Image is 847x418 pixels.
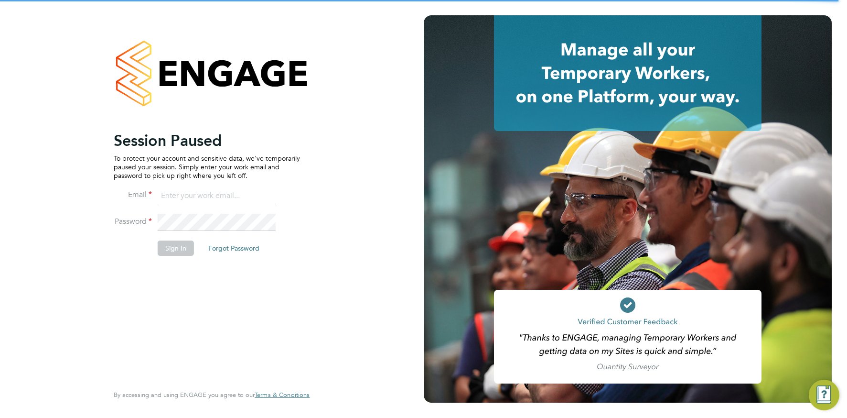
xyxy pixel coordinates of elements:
[809,380,839,410] button: Engage Resource Center
[114,131,300,150] h2: Session Paused
[114,217,152,227] label: Password
[158,241,194,256] button: Sign In
[255,391,310,399] span: Terms & Conditions
[158,187,276,205] input: Enter your work email...
[201,241,267,256] button: Forgot Password
[255,391,310,399] a: Terms & Conditions
[114,391,310,399] span: By accessing and using ENGAGE you agree to our
[114,190,152,200] label: Email
[114,154,300,180] p: To protect your account and sensitive data, we've temporarily paused your session. Simply enter y...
